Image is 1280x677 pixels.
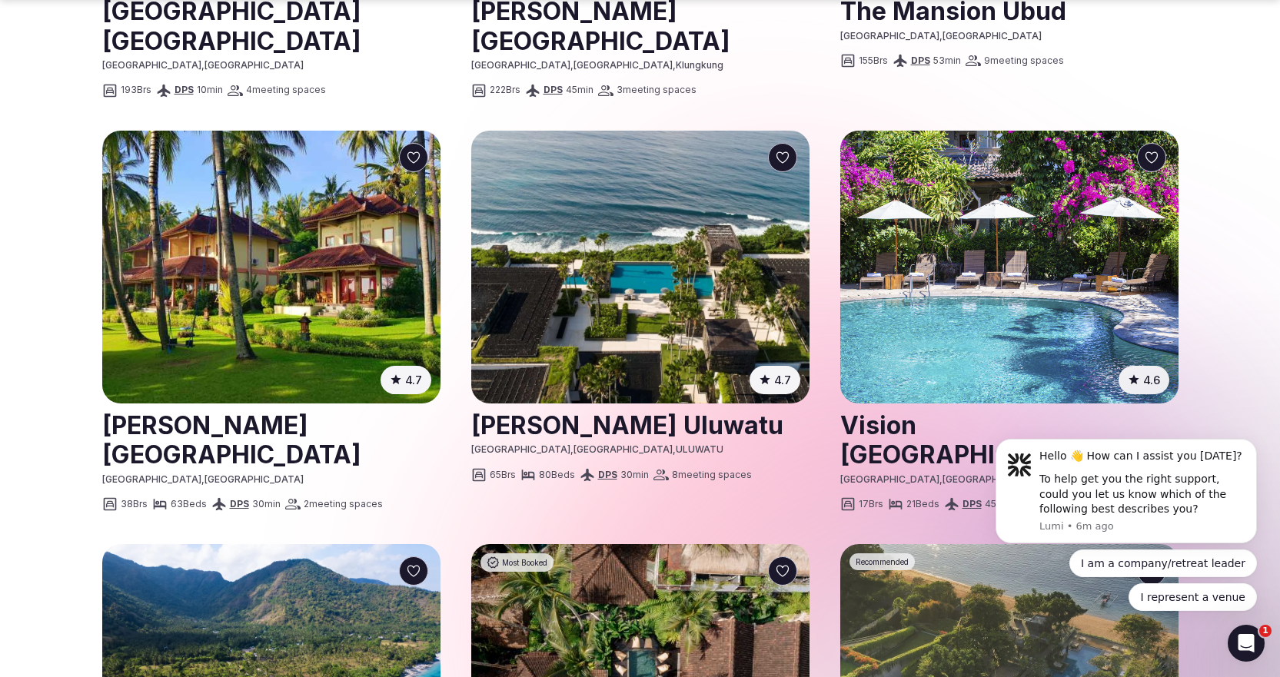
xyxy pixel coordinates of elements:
span: 193 Brs [121,84,151,97]
a: View venue [840,405,1179,473]
span: Most Booked [502,557,547,568]
a: DPS [544,84,563,95]
span: [GEOGRAPHIC_DATA] [204,59,304,71]
span: , [673,59,676,71]
span: Recommended [856,556,909,567]
a: See Vision Villa Resort [840,131,1179,403]
span: , [201,473,204,485]
span: 155 Brs [859,55,888,68]
span: 8 meeting spaces [672,469,752,482]
span: 30 min [620,469,649,482]
span: ULUWATU [676,443,723,455]
span: 45 min [566,84,593,97]
span: [GEOGRAPHIC_DATA] [471,59,570,71]
span: 4.7 [774,372,791,388]
img: Vision Villa Resort [840,131,1179,403]
span: 222 Brs [490,84,520,97]
iframe: Intercom live chat [1228,625,1265,662]
span: 9 meeting spaces [984,55,1064,68]
span: [GEOGRAPHIC_DATA] [204,473,304,485]
span: Klungkung [676,59,723,71]
span: 21 Beds [906,498,939,511]
span: , [939,30,943,41]
div: Recommended [849,553,915,570]
h2: Vision [GEOGRAPHIC_DATA] [840,405,1179,473]
a: See Holiway Garden Resort & Spa [102,131,441,403]
span: 30 min [252,498,281,511]
span: 53 min [933,55,961,68]
a: DPS [230,498,249,509]
a: See Alila Villas Uluwatu [471,131,810,403]
a: DPS [962,498,982,509]
a: View venue [102,405,441,473]
span: 80 Beds [539,469,575,482]
img: Alila Villas Uluwatu [471,131,810,403]
span: [GEOGRAPHIC_DATA] [574,59,673,71]
span: [GEOGRAPHIC_DATA] [840,30,939,41]
img: Holiway Garden Resort & Spa [102,131,441,403]
span: [GEOGRAPHIC_DATA] [471,443,570,455]
button: 4.7 [750,366,800,394]
div: Most Booked [480,553,554,572]
h2: [PERSON_NAME] Uluwatu [471,405,810,443]
a: DPS [175,84,194,95]
span: [GEOGRAPHIC_DATA] [943,30,1042,41]
span: , [201,59,204,71]
span: 4 meeting spaces [246,84,326,97]
span: 63 Beds [171,498,207,511]
span: 10 min [197,84,223,97]
span: 38 Brs [121,498,148,511]
span: 65 Brs [490,469,516,482]
a: View venue [471,405,810,443]
h2: [PERSON_NAME][GEOGRAPHIC_DATA] [102,405,441,473]
a: DPS [598,469,617,480]
span: , [570,59,574,71]
button: 4.7 [381,366,431,394]
span: , [939,473,943,485]
iframe: Intercom notifications message [972,354,1280,636]
span: 3 meeting spaces [617,84,697,97]
span: [GEOGRAPHIC_DATA] [840,473,939,485]
span: [GEOGRAPHIC_DATA] [943,473,1042,485]
span: 4.7 [405,372,422,388]
span: , [673,443,676,455]
span: 1 [1259,625,1272,637]
span: [GEOGRAPHIC_DATA] [574,443,673,455]
a: DPS [911,55,930,66]
span: 2 meeting spaces [304,498,383,511]
span: 17 Brs [859,498,883,511]
span: [GEOGRAPHIC_DATA] [102,473,201,485]
span: , [570,443,574,455]
span: [GEOGRAPHIC_DATA] [102,59,201,71]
